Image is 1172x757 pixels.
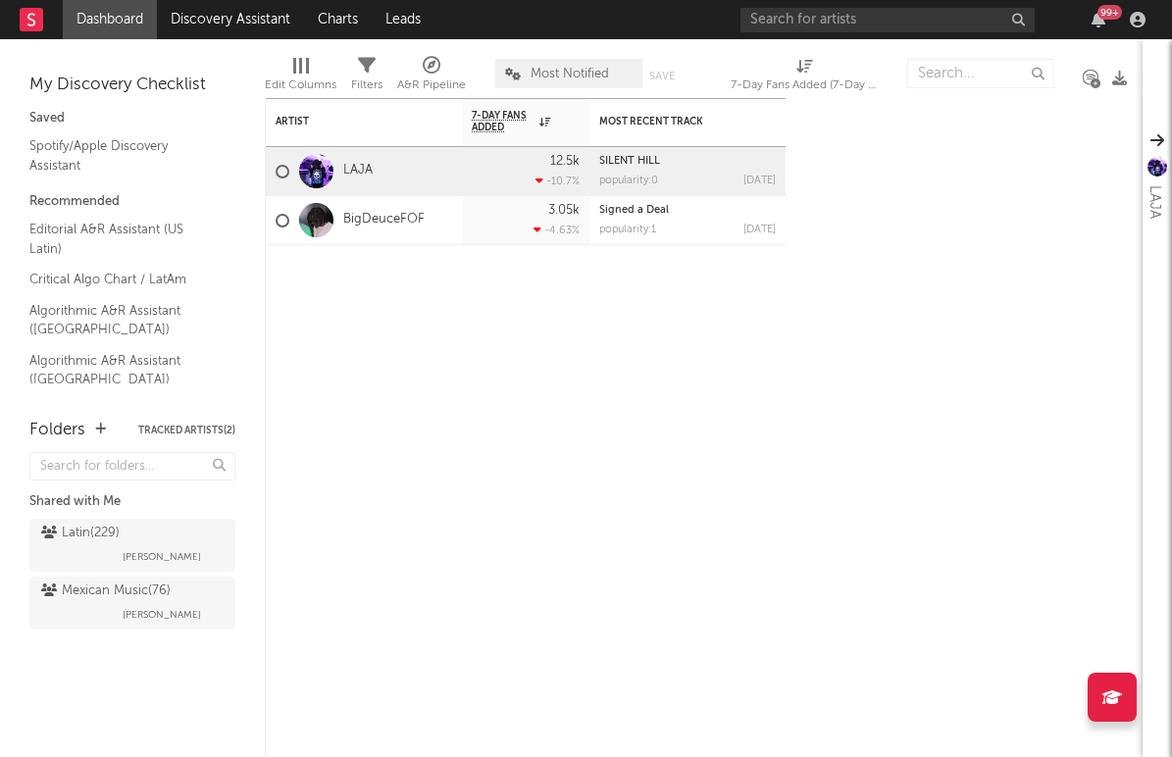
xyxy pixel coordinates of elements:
[29,107,235,130] div: Saved
[1092,12,1105,27] button: 99+
[29,577,235,630] a: Mexican Music(76)[PERSON_NAME]
[29,490,235,514] div: Shared with Me
[599,156,776,167] div: SILENT HILL
[731,49,878,106] div: 7-Day Fans Added (7-Day Fans Added)
[343,163,373,179] a: LAJA
[649,71,675,81] button: Save
[41,580,171,603] div: Mexican Music ( 76 )
[138,426,235,435] button: Tracked Artists(2)
[41,522,120,545] div: Latin ( 229 )
[29,135,216,176] a: Spotify/Apple Discovery Assistant
[531,68,609,80] span: Most Notified
[29,350,216,390] a: Algorithmic A&R Assistant ([GEOGRAPHIC_DATA])
[743,176,776,186] div: [DATE]
[397,49,466,106] div: A&R Pipeline
[29,419,85,442] div: Folders
[351,49,382,106] div: Filters
[599,225,656,235] div: popularity: 1
[548,204,580,217] div: 3.05k
[1097,5,1122,20] div: 99 +
[29,190,235,214] div: Recommended
[731,74,878,97] div: 7-Day Fans Added (7-Day Fans Added)
[343,212,425,228] a: BigDeuceFOF
[397,74,466,97] div: A&R Pipeline
[599,156,660,167] a: SILENT HILL
[599,205,776,216] div: Signed a Deal
[907,59,1054,88] input: Search...
[743,225,776,235] div: [DATE]
[351,74,382,97] div: Filters
[29,452,235,480] input: Search for folders...
[472,110,535,133] span: 7-Day Fans Added
[276,116,423,127] div: Artist
[29,300,216,340] a: Algorithmic A&R Assistant ([GEOGRAPHIC_DATA])
[29,269,216,290] a: Critical Algo Chart / LatAm
[123,603,201,627] span: [PERSON_NAME]
[123,545,201,569] span: [PERSON_NAME]
[599,116,746,127] div: Most Recent Track
[535,175,580,187] div: -10.7 %
[29,74,235,97] div: My Discovery Checklist
[1143,185,1166,219] div: LAJA
[534,224,580,236] div: -4.63 %
[740,8,1035,32] input: Search for artists
[599,205,669,216] a: Signed a Deal
[550,155,580,168] div: 12.5k
[265,74,336,97] div: Edit Columns
[599,176,658,186] div: popularity: 0
[265,49,336,106] div: Edit Columns
[29,219,216,259] a: Editorial A&R Assistant (US Latin)
[29,519,235,572] a: Latin(229)[PERSON_NAME]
